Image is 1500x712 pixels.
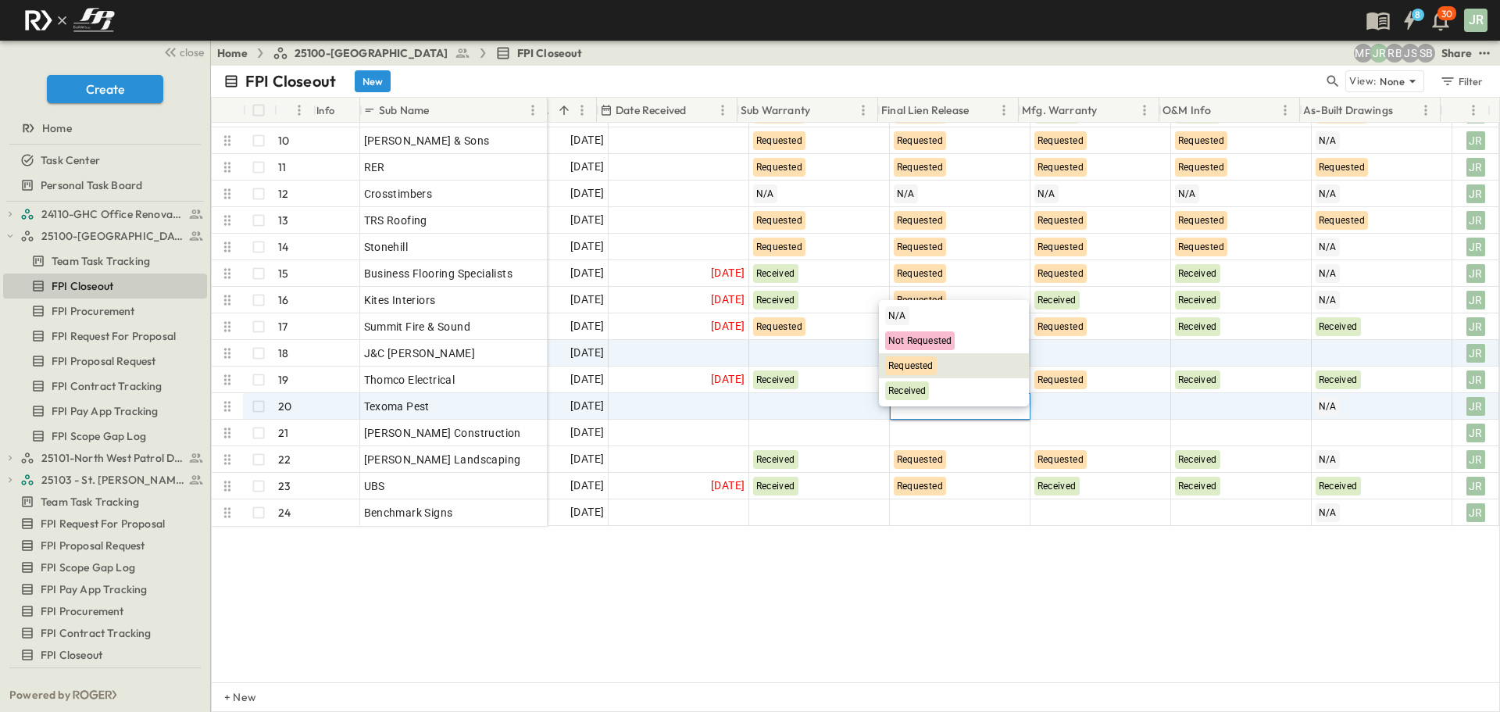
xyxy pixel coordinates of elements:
span: [DATE] [570,370,604,388]
a: FPI Request For Proposal [3,513,204,535]
a: FPI Scope Gap Log [3,556,204,578]
p: 10 [278,133,289,148]
a: Team Task Tracking [3,250,204,272]
span: Requested [1178,135,1225,146]
span: Thomco Electrical [364,372,455,388]
button: Menu [1464,101,1483,120]
a: 25100-Vanguard Prep School [20,225,204,247]
span: Requested [897,242,944,252]
p: 21 [278,425,288,441]
span: FPI Pay App Tracking [52,403,158,419]
span: Requested [756,215,803,226]
button: Sort [1214,102,1231,119]
span: [DATE] [570,131,604,149]
span: FPI Pay App Tracking [41,581,147,597]
button: Filter [1434,70,1487,92]
span: Requested [756,162,803,173]
span: Requested [897,162,944,173]
span: Requested [1037,321,1084,332]
div: 24110-GHC Office Renovationstest [3,202,207,227]
button: close [157,41,207,63]
p: 16 [278,292,288,308]
span: [DATE] [711,477,745,495]
button: New [355,70,391,92]
div: JR [1466,397,1485,416]
span: [PERSON_NAME] & Sons [364,133,490,148]
span: Requested [1037,135,1084,146]
div: JR [1466,370,1485,389]
a: Personal Task Board [3,174,204,196]
span: 25101-North West Patrol Division [41,450,184,466]
div: Regina Barnett (rbarnett@fpibuilders.com) [1385,44,1404,63]
a: FPI Closeout [495,45,583,61]
span: Requested [1178,215,1225,226]
span: Benchmark Signs [364,505,453,521]
button: Sort [689,102,706,119]
nav: breadcrumbs [217,45,592,61]
span: FPI Proposal Request [52,353,155,369]
span: [DATE] [570,424,604,442]
div: Team Task Trackingtest [3,489,207,514]
span: [DATE] [570,503,604,521]
div: JR [1466,238,1485,256]
div: JR [1466,211,1485,230]
span: FPI Procurement [41,603,124,619]
p: Final Lien Release [881,102,969,118]
button: Sort [555,102,573,119]
div: JR [1466,158,1485,177]
div: FPI Contract Trackingtest [3,374,207,399]
span: FPI Closeout [52,278,113,294]
span: Requested [1037,242,1084,252]
div: JR [1466,477,1485,496]
p: 11 [278,159,286,175]
p: O&M Info [1162,102,1211,118]
button: Sort [1100,102,1117,119]
a: FPI Contract Tracking [3,375,204,397]
div: Team Task Trackingtest [3,249,207,274]
span: N/A [1037,188,1055,199]
span: Crosstimbers [364,186,433,202]
a: FPI Scope Gap Log [3,425,204,447]
span: FPI Request For Proposal [52,328,176,344]
p: Sub Warranty [741,102,810,118]
span: [DATE] [711,370,745,388]
button: Menu [995,101,1013,120]
button: test [1475,44,1494,63]
span: N/A [1178,188,1196,199]
span: Requested [897,481,944,492]
span: FPI Scope Gap Log [41,560,135,575]
span: [PERSON_NAME] Landscaping [364,452,521,467]
span: [DATE] [570,450,604,468]
span: Requested [1037,215,1084,226]
div: JR [1466,344,1485,363]
button: Menu [713,101,732,120]
a: Task Center [3,149,204,171]
span: Received [756,454,795,465]
span: Home [42,120,72,136]
button: Menu [573,101,591,120]
span: [DATE] [711,264,745,282]
div: Sterling Barnett (sterling@fpibuilders.com) [1416,44,1435,63]
div: JR [1466,131,1485,150]
a: FPI Pay App Tracking [3,400,204,422]
span: [DATE] [570,397,604,415]
span: Received [756,374,795,385]
p: FPI Closeout [245,70,336,92]
a: FPI Contract Tracking [3,622,204,644]
span: Received [1037,481,1077,492]
span: Requested [756,135,803,146]
span: N/A [897,188,915,199]
span: Received [888,385,926,396]
span: Hidden [41,676,76,692]
span: [DATE] [570,344,604,362]
div: FPI Proposal Requesttest [3,533,207,558]
a: FPI Proposal Request [3,535,204,556]
p: 24 [278,505,291,521]
button: Menu [1416,101,1435,120]
button: Sort [972,102,989,119]
span: Received [756,268,795,279]
p: 23 [278,478,291,494]
button: Sort [432,102,449,119]
span: Texoma Pest [364,399,430,414]
p: As-Built Drawings [1303,102,1393,118]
